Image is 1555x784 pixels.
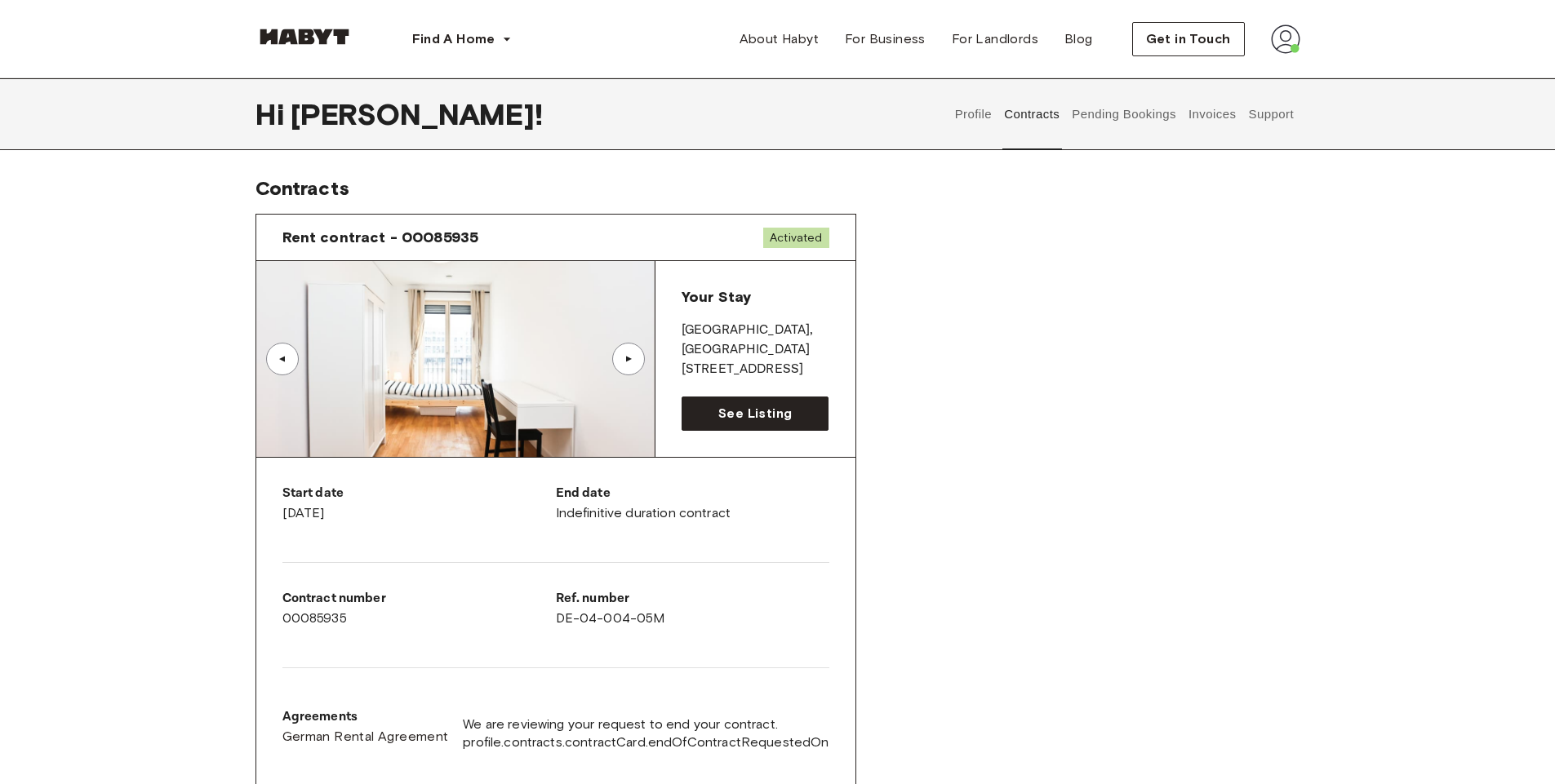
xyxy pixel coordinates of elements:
[556,589,829,628] div: DE-04-004-05M
[282,589,556,609] p: Contract number
[949,78,1300,150] div: user profile tabs
[726,23,832,55] a: About Habyt
[282,228,479,247] span: Rent contract - 00085935
[1132,22,1245,56] button: Get in Touch
[1246,78,1296,150] button: Support
[682,321,829,360] p: [GEOGRAPHIC_DATA] , [GEOGRAPHIC_DATA]
[556,589,829,609] p: Ref. number
[682,360,829,379] p: [STREET_ADDRESS]
[255,176,349,200] span: Contracts
[952,29,1038,49] span: For Landlords
[282,589,556,628] div: 00085935
[1064,29,1093,49] span: Blog
[620,354,637,364] div: ▲
[718,404,792,423] span: See Listing
[682,288,751,306] span: Your Stay
[763,228,829,248] span: Activated
[282,727,449,746] a: German Rental Agreement
[463,715,829,733] span: We are reviewing your request to end your contract.
[1051,23,1106,55] a: Blog
[556,484,829,503] p: End date
[463,733,829,751] span: profile.contracts.contractCard.endOfContractRequestedOn
[256,261,655,457] img: Image of the room
[682,396,829,431] a: See Listing
[1186,78,1237,150] button: Invoices
[1070,78,1179,150] button: Pending Bookings
[1146,29,1231,49] span: Get in Touch
[1271,24,1300,54] img: avatar
[740,29,819,49] span: About Habyt
[399,23,525,55] button: Find A Home
[939,23,1051,55] a: For Landlords
[845,29,926,49] span: For Business
[282,707,449,727] p: Agreements
[832,23,939,55] a: For Business
[556,484,829,523] div: Indefinitive duration contract
[1002,78,1062,150] button: Contracts
[255,97,291,131] span: Hi
[412,29,495,49] span: Find A Home
[282,484,556,503] p: Start date
[255,29,353,45] img: Habyt
[274,354,291,364] div: ▲
[953,78,994,150] button: Profile
[282,484,556,523] div: [DATE]
[291,97,543,131] span: [PERSON_NAME] !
